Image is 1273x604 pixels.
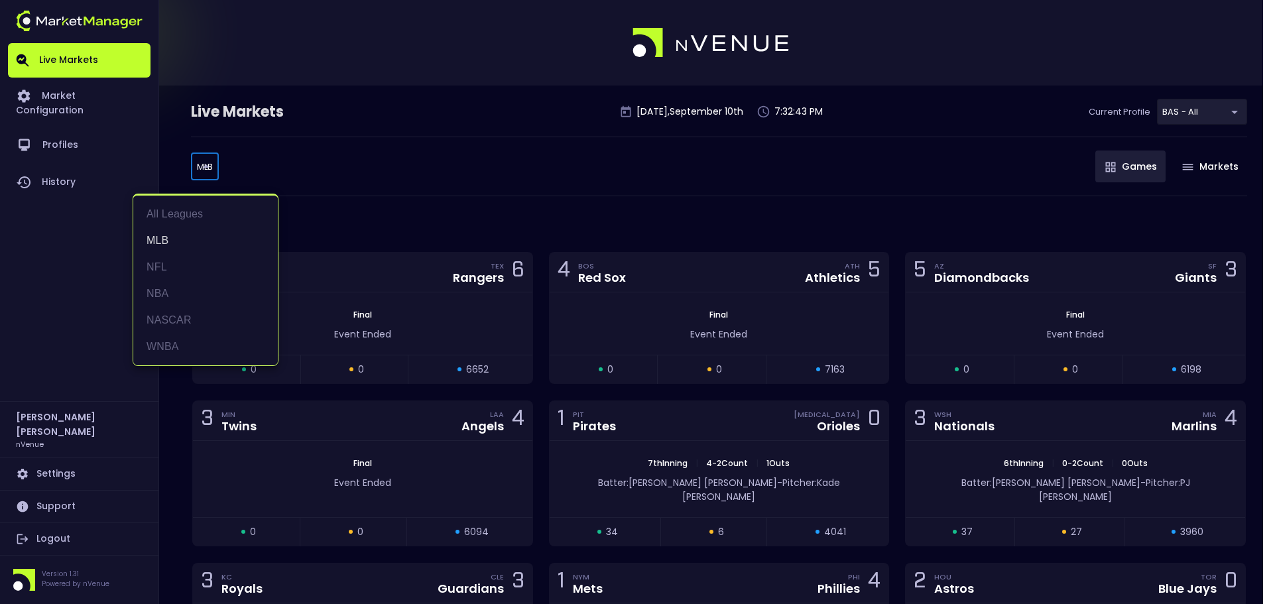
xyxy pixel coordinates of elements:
[133,227,278,254] li: MLB
[133,201,278,227] li: All Leagues
[133,280,278,307] li: NBA
[133,333,278,360] li: WNBA
[133,307,278,333] li: NASCAR
[133,254,278,280] li: NFL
